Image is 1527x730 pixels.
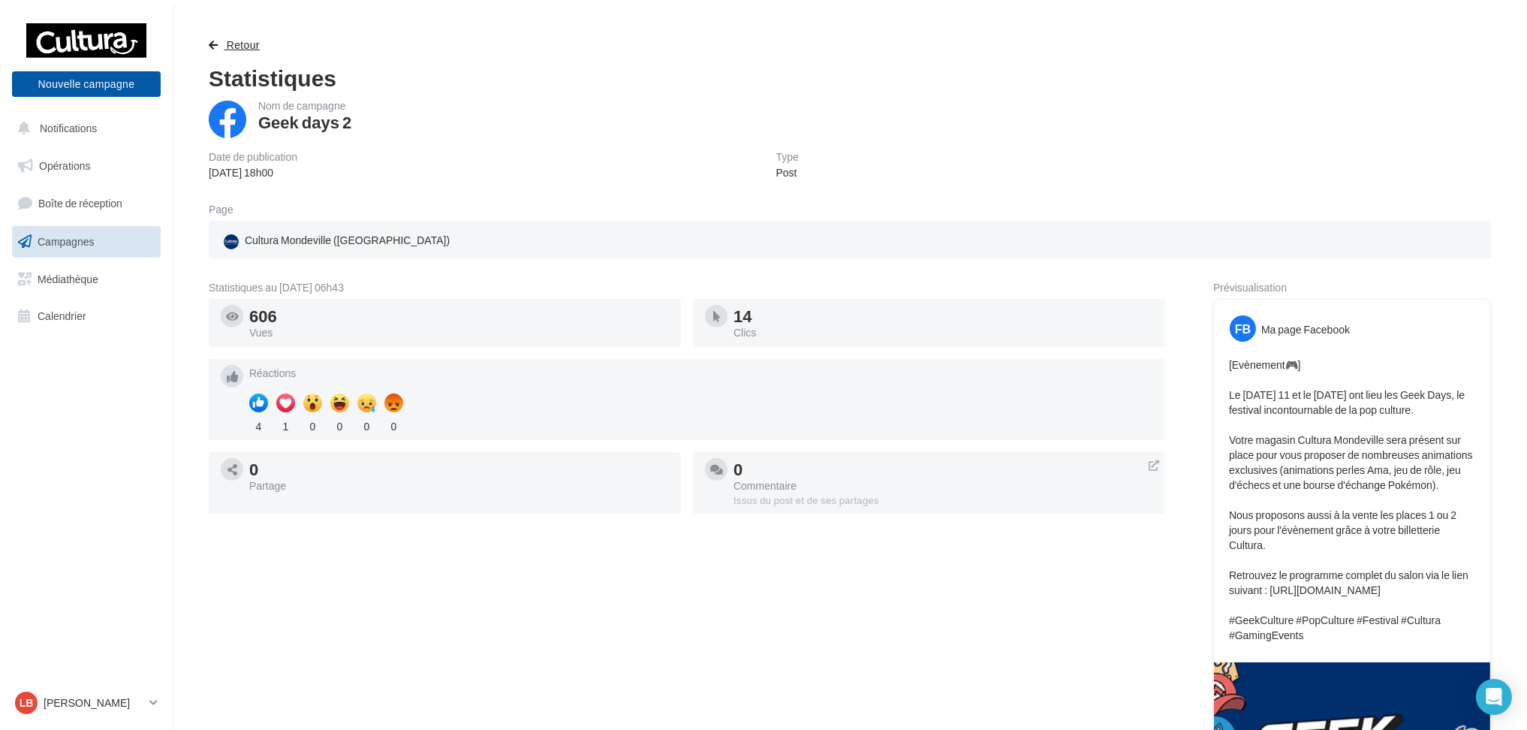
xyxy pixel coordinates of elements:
div: Ma page Facebook [1261,322,1350,337]
div: Cultura Mondeville ([GEOGRAPHIC_DATA]) [221,230,453,252]
span: Retour [227,38,260,51]
div: Open Intercom Messenger [1476,679,1512,715]
p: [Evènement🎮] Le [DATE] 11 et le [DATE] ont lieu les Geek Days, le festival incontournable de la p... [1229,357,1475,643]
div: Commentaire [733,481,1153,491]
span: Opérations [39,159,90,172]
div: 0 [249,461,669,478]
div: 0 [303,416,322,434]
div: 14 [733,308,1153,324]
div: Vues [249,327,669,338]
div: 0 [733,461,1153,478]
div: Nom de campagne [258,101,351,111]
span: Campagnes [38,235,95,248]
a: Médiathèque [9,264,164,295]
div: Partage [249,481,669,491]
a: Campagnes [9,226,164,258]
a: LB [PERSON_NAME] [12,689,161,717]
p: [PERSON_NAME] [44,695,143,710]
a: Calendrier [9,300,164,332]
span: LB [20,695,34,710]
span: Boîte de réception [38,197,122,210]
div: 4 [249,416,268,434]
div: Réactions [249,368,1153,379]
button: Notifications [9,113,158,144]
div: Statistiques [209,66,1491,89]
button: Nouvelle campagne [12,71,161,97]
a: Cultura Mondeville ([GEOGRAPHIC_DATA]) [221,230,640,252]
div: Clics [733,327,1153,338]
div: Date de publication [209,152,297,162]
div: Type [776,152,799,162]
div: Geek days 2 [258,114,351,131]
div: FB [1230,315,1256,342]
div: Post [776,165,799,180]
div: Page [209,204,245,215]
div: Statistiques au [DATE] 06h43 [209,282,1165,293]
div: 0 [330,416,349,434]
div: 1 [276,416,295,434]
div: Prévisualisation [1213,282,1491,293]
a: Boîte de réception [9,187,164,219]
button: Retour [209,36,266,54]
span: Médiathèque [38,272,98,285]
div: 0 [357,416,376,434]
div: [DATE] 18h00 [209,165,297,180]
a: Opérations [9,150,164,182]
span: Notifications [40,122,97,134]
div: 0 [384,416,403,434]
span: Calendrier [38,309,86,322]
div: 606 [249,308,669,324]
div: Issus du post et de ses partages [733,494,1153,508]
